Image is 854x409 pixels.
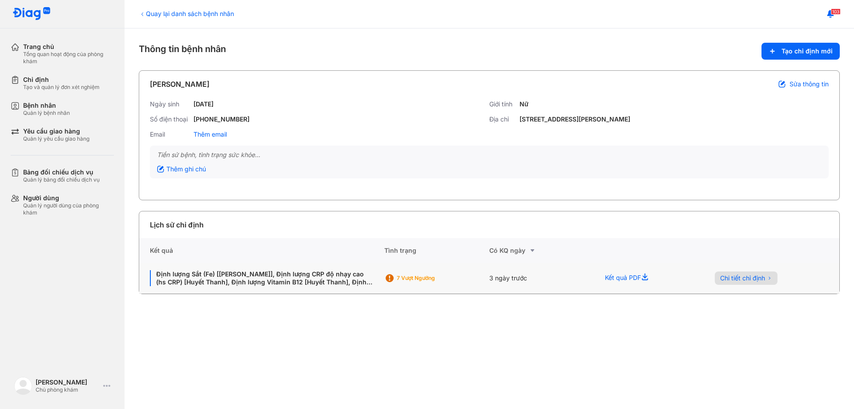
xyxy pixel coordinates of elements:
[150,130,190,138] div: Email
[23,176,100,183] div: Quản lý bảng đối chiếu dịch vụ
[193,115,250,123] div: [PHONE_NUMBER]
[831,8,841,15] span: 103
[23,43,114,51] div: Trang chủ
[23,109,70,117] div: Quản lý bệnh nhân
[139,9,234,18] div: Quay lại danh sách bệnh nhân
[36,386,100,393] div: Chủ phòng khám
[489,263,594,294] div: 3 ngày trước
[12,7,51,21] img: logo
[720,274,765,282] span: Chi tiết chỉ định
[36,378,100,386] div: [PERSON_NAME]
[193,130,227,138] div: Thêm email
[157,165,206,173] div: Thêm ghi chú
[397,275,468,282] div: 7 Vượt ngưỡng
[23,101,70,109] div: Bệnh nhân
[139,43,840,60] div: Thông tin bệnh nhân
[489,245,594,256] div: Có KQ ngày
[157,151,822,159] div: Tiền sử bệnh, tình trạng sức khỏe...
[193,100,213,108] div: [DATE]
[150,219,204,230] div: Lịch sử chỉ định
[520,100,528,108] div: Nữ
[23,168,100,176] div: Bảng đối chiếu dịch vụ
[150,79,209,89] div: [PERSON_NAME]
[23,135,89,142] div: Quản lý yêu cầu giao hàng
[23,51,114,65] div: Tổng quan hoạt động của phòng khám
[23,76,100,84] div: Chỉ định
[594,263,704,294] div: Kết quả PDF
[520,115,630,123] div: [STREET_ADDRESS][PERSON_NAME]
[715,271,777,285] button: Chi tiết chỉ định
[150,270,374,286] div: Định lượng Sắt (Fe) [[PERSON_NAME]], Định lượng CRP độ nhạy cao (hs CRP) [Huyết Thanh], Định lượn...
[23,127,89,135] div: Yêu cầu giao hàng
[790,80,829,88] span: Sửa thông tin
[23,194,114,202] div: Người dùng
[384,238,489,263] div: Tình trạng
[150,115,190,123] div: Số điện thoại
[23,202,114,216] div: Quản lý người dùng của phòng khám
[139,238,384,263] div: Kết quả
[761,43,840,60] button: Tạo chỉ định mới
[781,47,833,55] span: Tạo chỉ định mới
[489,100,516,108] div: Giới tính
[14,377,32,395] img: logo
[489,115,516,123] div: Địa chỉ
[150,100,190,108] div: Ngày sinh
[23,84,100,91] div: Tạo và quản lý đơn xét nghiệm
